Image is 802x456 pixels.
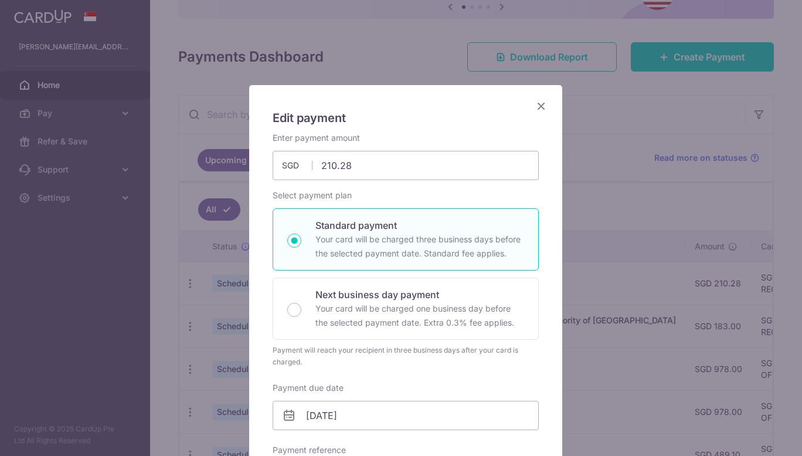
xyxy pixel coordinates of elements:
[315,232,524,261] p: Your card will be charged three business days before the selected payment date. Standard fee appl...
[282,160,312,171] span: SGD
[315,288,524,302] p: Next business day payment
[273,401,539,430] input: DD / MM / YYYY
[273,109,539,127] h5: Edit payment
[534,99,548,113] button: Close
[273,382,344,394] label: Payment due date
[273,444,346,456] label: Payment reference
[273,151,539,180] input: 0.00
[315,302,524,330] p: Your card will be charged one business day before the selected payment date. Extra 0.3% fee applies.
[273,132,360,144] label: Enter payment amount
[273,344,539,368] div: Payment will reach your recipient in three business days after your card is charged.
[315,218,524,232] p: Standard payment
[273,190,352,201] label: Select payment plan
